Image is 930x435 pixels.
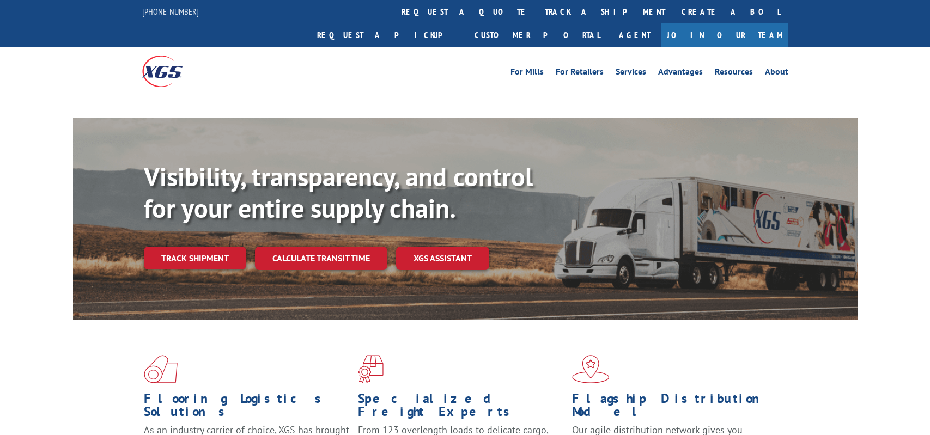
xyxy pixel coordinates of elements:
h1: Flooring Logistics Solutions [144,392,350,424]
a: Request a pickup [309,23,466,47]
a: Advantages [658,68,703,79]
b: Visibility, transparency, and control for your entire supply chain. [144,160,533,225]
a: Track shipment [144,247,246,269]
a: For Retailers [556,68,604,79]
img: xgs-icon-focused-on-flooring-red [358,355,384,383]
a: Services [616,68,646,79]
h1: Specialized Freight Experts [358,392,564,424]
img: xgs-icon-total-supply-chain-intelligence-red [144,355,178,383]
a: Customer Portal [466,23,608,47]
a: For Mills [510,68,544,79]
a: Join Our Team [661,23,788,47]
a: XGS ASSISTANT [396,247,489,270]
h1: Flagship Distribution Model [572,392,778,424]
a: Agent [608,23,661,47]
a: Calculate transit time [255,247,387,270]
img: xgs-icon-flagship-distribution-model-red [572,355,610,383]
a: Resources [715,68,753,79]
a: About [765,68,788,79]
a: [PHONE_NUMBER] [142,6,199,17]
